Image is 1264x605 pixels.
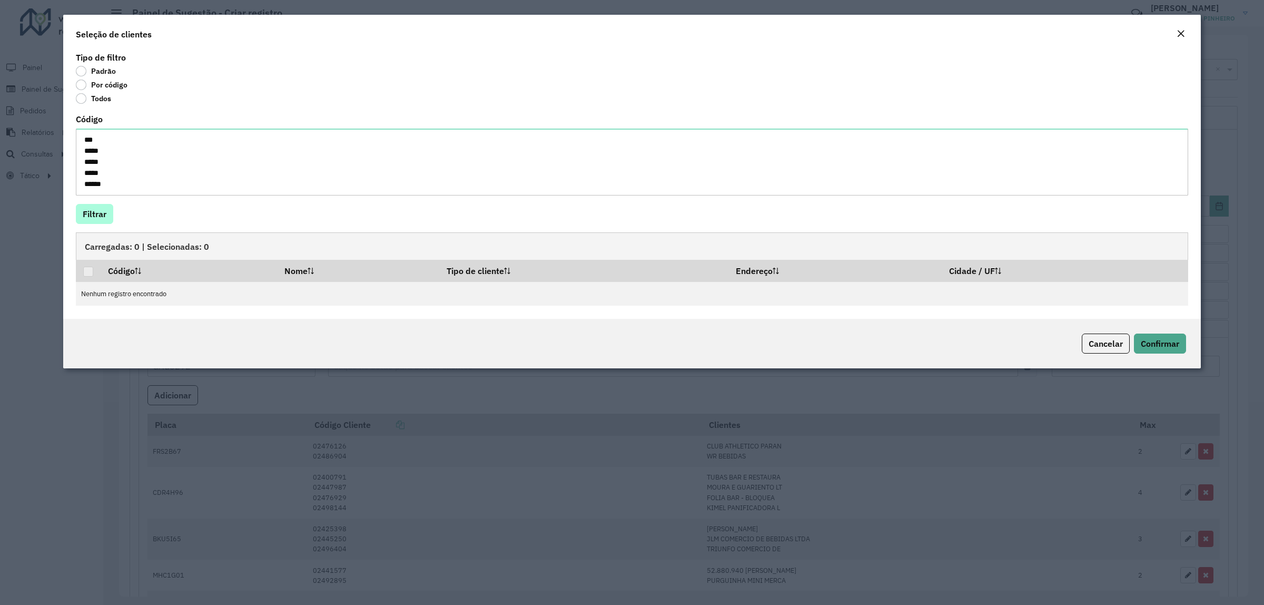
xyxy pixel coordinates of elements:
th: Código [101,260,276,282]
th: Cidade / UF [942,260,1188,282]
th: Tipo de cliente [439,260,728,282]
em: Fechar [1177,30,1185,38]
th: Endereço [728,260,942,282]
label: Por código [76,80,127,90]
label: Código [76,113,103,125]
span: Cancelar [1089,338,1123,349]
button: Filtrar [76,204,113,224]
td: Nenhum registro encontrado [76,282,1188,306]
h4: Seleção de clientes [76,28,152,41]
span: Confirmar [1141,338,1179,349]
label: Padrão [76,66,116,76]
button: Close [1173,27,1188,41]
th: Nome [277,260,440,282]
button: Confirmar [1134,334,1186,354]
div: Carregadas: 0 | Selecionadas: 0 [76,232,1188,260]
label: Todos [76,93,111,104]
label: Tipo de filtro [76,51,126,64]
button: Cancelar [1082,334,1130,354]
